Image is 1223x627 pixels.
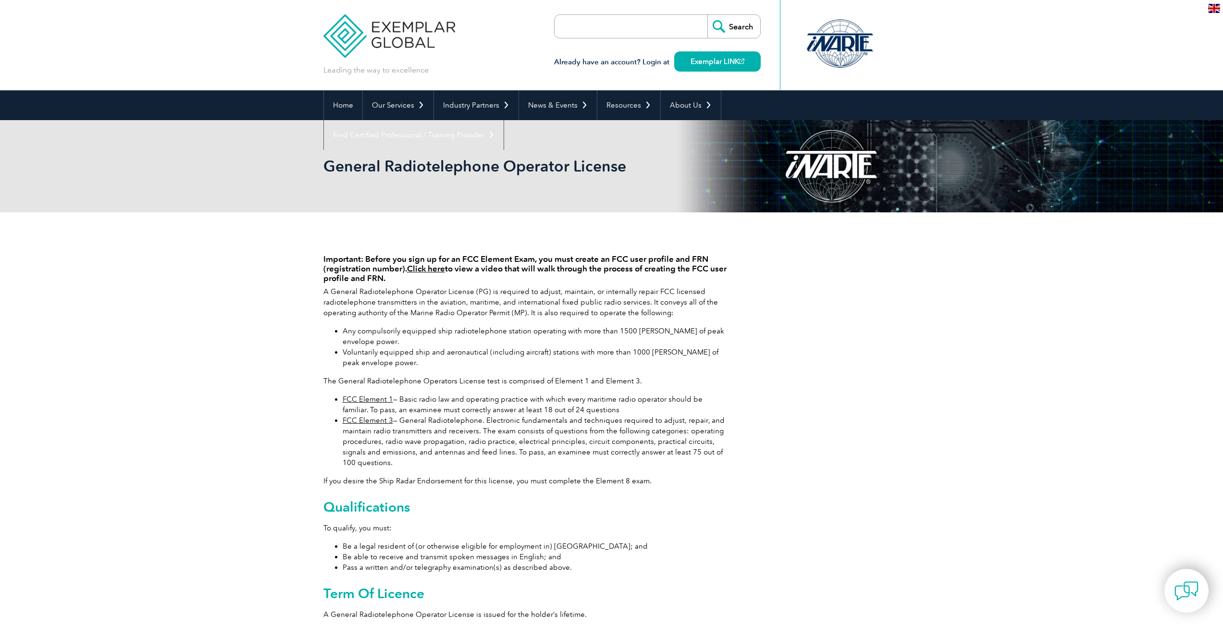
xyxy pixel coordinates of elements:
a: FCC Element 1 [343,395,393,404]
a: FCC Element 3 [343,416,393,425]
a: About Us [661,90,721,120]
p: Leading the way to excellence [323,65,429,75]
a: Find Certified Professional / Training Provider [324,120,504,150]
img: en [1208,4,1220,13]
h2: Qualifications [323,499,727,515]
li: — General Radiotelephone. Electronic fundamentals and techniques required to adjust, repair, and ... [343,415,727,468]
p: To qualify, you must: [323,523,727,533]
img: open_square.png [739,59,744,64]
a: Click here [407,264,445,273]
h3: Already have an account? Login at [554,56,761,68]
a: Resources [597,90,660,120]
li: Any compulsorily equipped ship radiotelephone station operating with more than 1500 [PERSON_NAME]... [343,326,727,347]
h2: General Radiotelephone Operator License [323,159,727,174]
h4: Important: Before you sign up for an FCC Element Exam, you must create an FCC user profile and FR... [323,254,727,283]
li: Be a legal resident of (or otherwise eligible for employment in) [GEOGRAPHIC_DATA]; and [343,541,727,552]
a: News & Events [519,90,597,120]
p: A General Radiotelephone Operator License is issued for the holder’s lifetime. [323,609,727,620]
li: Voluntarily equipped ship and aeronautical (including aircraft) stations with more than 1000 [PER... [343,347,727,368]
input: Search [707,15,760,38]
p: The General Radiotelephone Operators License test is comprised of Element 1 and Element 3. [323,376,727,386]
a: Home [324,90,362,120]
a: Exemplar LINK [674,51,761,72]
p: If you desire the Ship Radar Endorsement for this license, you must complete the Element 8 exam. [323,476,727,486]
a: Our Services [363,90,433,120]
li: Pass a written and/or telegraphy examination(s) as described above. [343,562,727,573]
p: A General Radiotelephone Operator License (PG) is required to adjust, maintain, or internally rep... [323,286,727,318]
li: Be able to receive and transmit spoken messages in English; and [343,552,727,562]
h2: Term Of Licence [323,586,727,601]
img: contact-chat.png [1174,579,1198,603]
a: Industry Partners [434,90,519,120]
li: — Basic radio law and operating practice with which every maritime radio operator should be famil... [343,394,727,415]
